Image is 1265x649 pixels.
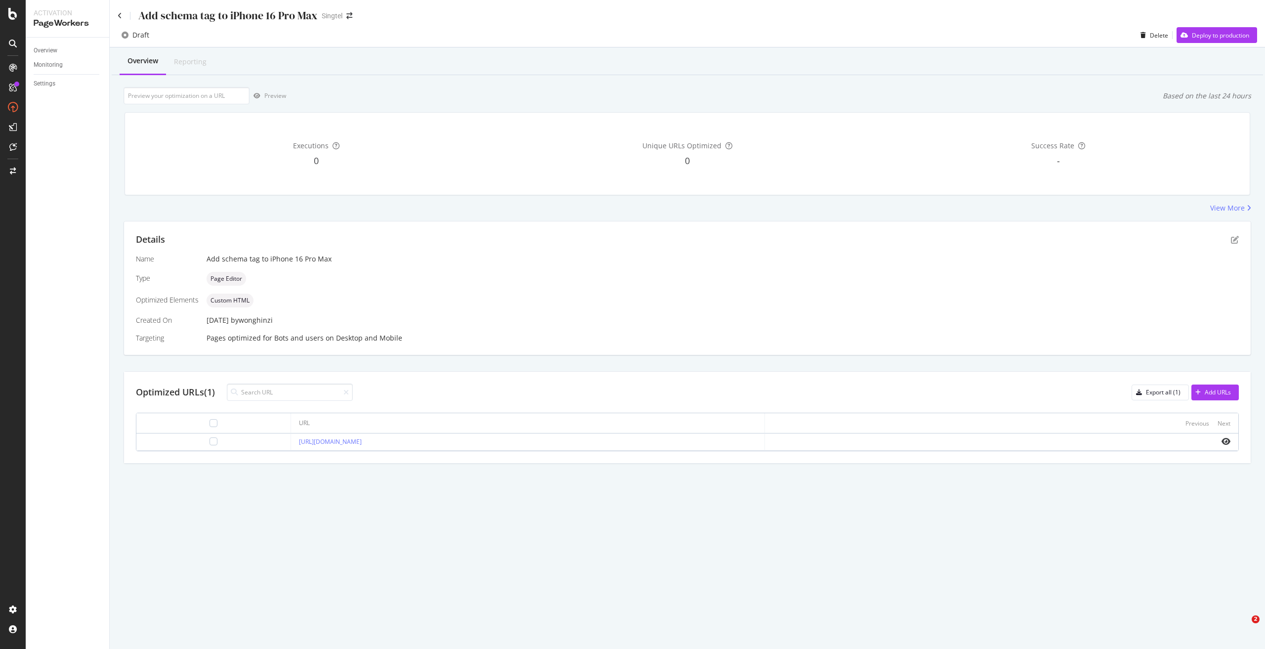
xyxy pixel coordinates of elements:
[227,384,353,401] input: Search URL
[1163,91,1251,101] div: Based on the last 24 hours
[274,333,324,343] div: Bots and users
[207,254,1239,264] div: Add schema tag to iPhone 16 Pro Max
[34,8,101,18] div: Activation
[1185,419,1209,428] div: Previous
[250,88,286,104] button: Preview
[118,12,122,19] a: Click to go back
[207,315,1239,325] div: [DATE]
[1205,388,1231,396] div: Add URLs
[1031,141,1074,150] span: Success Rate
[136,333,199,343] div: Targeting
[136,233,165,246] div: Details
[1132,385,1189,400] button: Export all (1)
[124,87,250,104] input: Preview your optimization on a URL
[322,11,342,21] div: Singtel
[336,333,402,343] div: Desktop and Mobile
[1057,155,1060,167] span: -
[299,419,310,428] div: URL
[136,254,199,264] div: Name
[1252,615,1260,623] span: 2
[136,386,215,399] div: Optimized URLs (1)
[127,56,158,66] div: Overview
[231,315,273,325] div: by wonghinzi
[207,294,253,307] div: neutral label
[34,79,55,89] div: Settings
[642,141,721,150] span: Unique URLs Optimized
[34,18,101,29] div: PageWorkers
[1191,385,1239,400] button: Add URLs
[1210,203,1251,213] a: View More
[138,8,318,23] div: Add schema tag to iPhone 16 Pro Max
[1177,27,1257,43] button: Deploy to production
[299,437,362,446] a: [URL][DOMAIN_NAME]
[1137,27,1168,43] button: Delete
[34,60,63,70] div: Monitoring
[346,12,352,19] div: arrow-right-arrow-left
[207,333,1239,343] div: Pages optimized for on
[34,45,57,56] div: Overview
[136,315,199,325] div: Created On
[685,155,690,167] span: 0
[293,141,329,150] span: Executions
[1231,236,1239,244] div: pen-to-square
[1146,388,1181,396] div: Export all (1)
[1222,437,1230,445] i: eye
[264,91,286,100] div: Preview
[314,155,319,167] span: 0
[136,295,199,305] div: Optimized Elements
[174,57,207,67] div: Reporting
[207,272,246,286] div: neutral label
[132,30,149,40] div: Draft
[136,273,199,283] div: Type
[1192,31,1249,40] div: Deploy to production
[1218,417,1230,429] button: Next
[211,298,250,303] span: Custom HTML
[1185,417,1209,429] button: Previous
[34,45,102,56] a: Overview
[1231,615,1255,639] iframe: Intercom live chat
[1150,31,1168,40] div: Delete
[34,60,102,70] a: Monitoring
[34,79,102,89] a: Settings
[1218,419,1230,428] div: Next
[1210,203,1245,213] div: View More
[211,276,242,282] span: Page Editor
